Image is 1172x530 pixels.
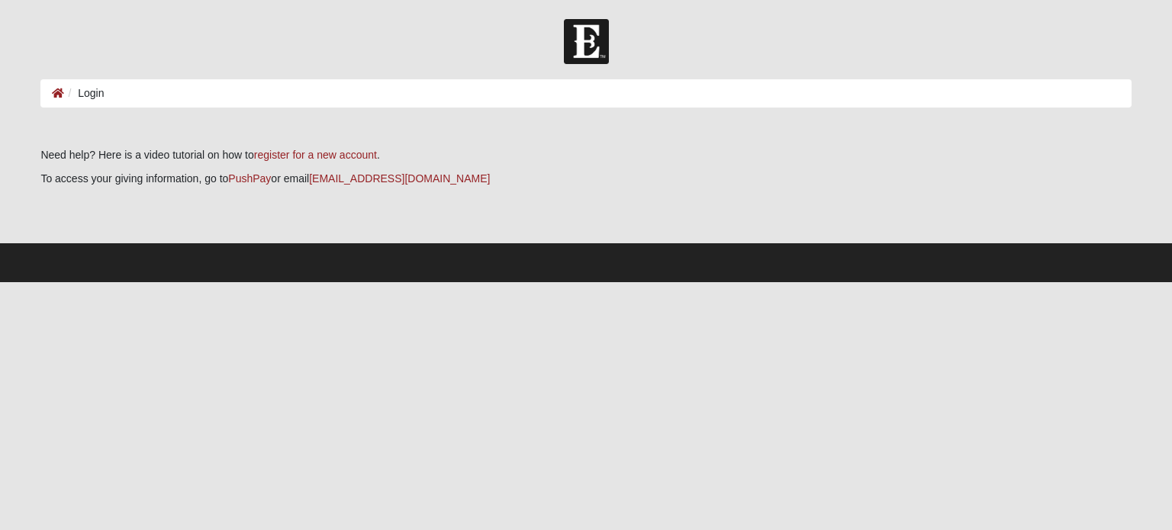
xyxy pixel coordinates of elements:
a: register for a new account [254,149,377,161]
p: Need help? Here is a video tutorial on how to . [40,147,1131,163]
img: Church of Eleven22 Logo [564,19,609,64]
li: Login [64,85,104,101]
a: [EMAIL_ADDRESS][DOMAIN_NAME] [309,172,490,185]
p: To access your giving information, go to or email [40,171,1131,187]
a: PushPay [228,172,271,185]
